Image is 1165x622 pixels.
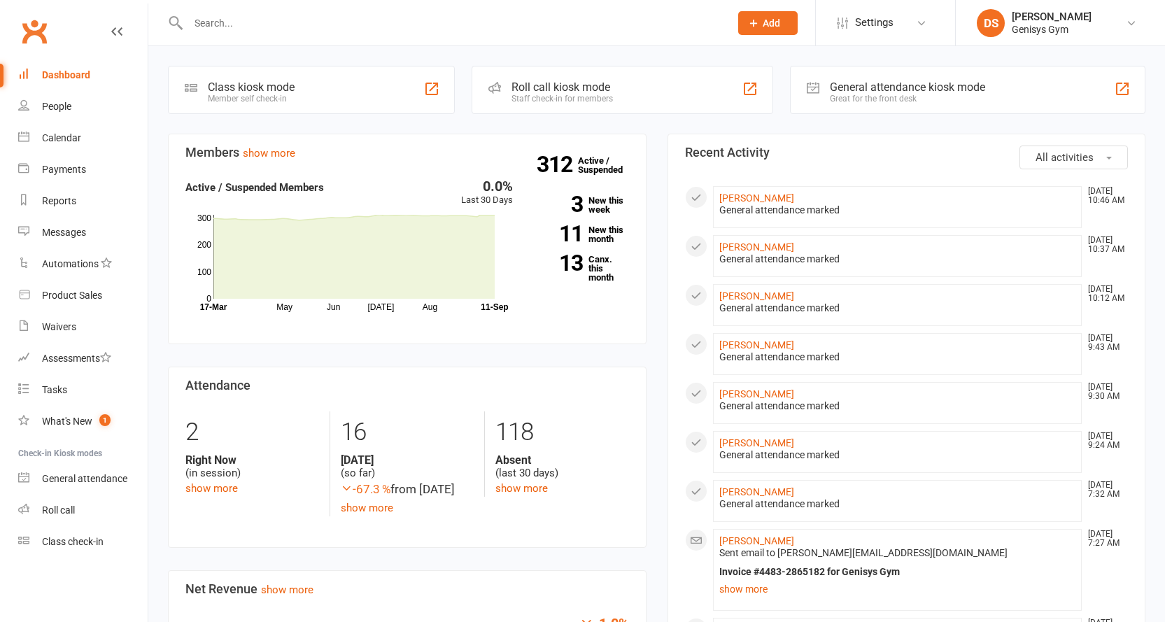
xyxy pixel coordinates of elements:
[18,526,148,558] a: Class kiosk mode
[341,453,474,480] div: (so far)
[578,146,640,185] a: 312Active / Suspended
[1081,383,1127,401] time: [DATE] 9:30 AM
[42,290,102,301] div: Product Sales
[18,59,148,91] a: Dashboard
[1019,146,1128,169] button: All activities
[719,351,1076,363] div: General attendance marked
[719,547,1008,558] span: Sent email to [PERSON_NAME][EMAIL_ADDRESS][DOMAIN_NAME]
[42,101,71,112] div: People
[18,154,148,185] a: Payments
[495,482,548,495] a: show more
[42,384,67,395] div: Tasks
[42,69,90,80] div: Dashboard
[42,416,92,427] div: What's New
[1036,151,1094,164] span: All activities
[1012,10,1092,23] div: [PERSON_NAME]
[719,339,794,351] a: [PERSON_NAME]
[511,80,613,94] div: Roll call kiosk mode
[719,241,794,253] a: [PERSON_NAME]
[185,146,629,160] h3: Members
[17,14,52,49] a: Clubworx
[42,195,76,206] div: Reports
[341,502,393,514] a: show more
[42,473,127,484] div: General attendance
[184,13,720,33] input: Search...
[341,411,474,453] div: 16
[977,9,1005,37] div: DS
[18,463,148,495] a: General attendance kiosk mode
[42,321,76,332] div: Waivers
[719,302,1076,314] div: General attendance marked
[738,11,798,35] button: Add
[855,7,894,38] span: Settings
[42,258,99,269] div: Automations
[1081,432,1127,450] time: [DATE] 9:24 AM
[185,453,319,480] div: (in session)
[42,164,86,175] div: Payments
[341,480,474,499] div: from [DATE]
[830,80,985,94] div: General attendance kiosk mode
[208,80,295,94] div: Class kiosk mode
[537,154,578,175] strong: 312
[185,582,629,596] h3: Net Revenue
[185,379,629,393] h3: Attendance
[42,132,81,143] div: Calendar
[42,504,75,516] div: Roll call
[185,181,324,194] strong: Active / Suspended Members
[719,204,1076,216] div: General attendance marked
[18,280,148,311] a: Product Sales
[719,449,1076,461] div: General attendance marked
[534,194,583,215] strong: 3
[534,196,629,214] a: 3New this week
[685,146,1129,160] h3: Recent Activity
[719,437,794,448] a: [PERSON_NAME]
[1081,285,1127,303] time: [DATE] 10:12 AM
[18,248,148,280] a: Automations
[534,225,629,243] a: 11New this month
[341,453,474,467] strong: [DATE]
[719,253,1076,265] div: General attendance marked
[1081,530,1127,548] time: [DATE] 7:27 AM
[185,482,238,495] a: show more
[719,579,1076,599] a: show more
[18,311,148,343] a: Waivers
[830,94,985,104] div: Great for the front desk
[18,374,148,406] a: Tasks
[1081,334,1127,352] time: [DATE] 9:43 AM
[719,290,794,302] a: [PERSON_NAME]
[18,343,148,374] a: Assessments
[99,414,111,426] span: 1
[719,498,1076,510] div: General attendance marked
[461,179,513,208] div: Last 30 Days
[18,185,148,217] a: Reports
[763,17,780,29] span: Add
[495,453,628,467] strong: Absent
[1081,236,1127,254] time: [DATE] 10:37 AM
[511,94,613,104] div: Staff check-in for members
[534,223,583,244] strong: 11
[719,566,1076,578] div: Invoice #4483-2865182 for Genisys Gym
[534,253,583,274] strong: 13
[185,411,319,453] div: 2
[18,122,148,154] a: Calendar
[719,192,794,204] a: [PERSON_NAME]
[1081,481,1127,499] time: [DATE] 7:32 AM
[42,536,104,547] div: Class check-in
[42,227,86,238] div: Messages
[461,179,513,193] div: 0.0%
[18,495,148,526] a: Roll call
[185,453,319,467] strong: Right Now
[495,453,628,480] div: (last 30 days)
[719,486,794,497] a: [PERSON_NAME]
[261,584,313,596] a: show more
[534,255,629,282] a: 13Canx. this month
[1012,23,1092,36] div: Genisys Gym
[719,388,794,400] a: [PERSON_NAME]
[208,94,295,104] div: Member self check-in
[719,400,1076,412] div: General attendance marked
[42,353,111,364] div: Assessments
[18,217,148,248] a: Messages
[1081,187,1127,205] time: [DATE] 10:46 AM
[18,91,148,122] a: People
[495,411,628,453] div: 118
